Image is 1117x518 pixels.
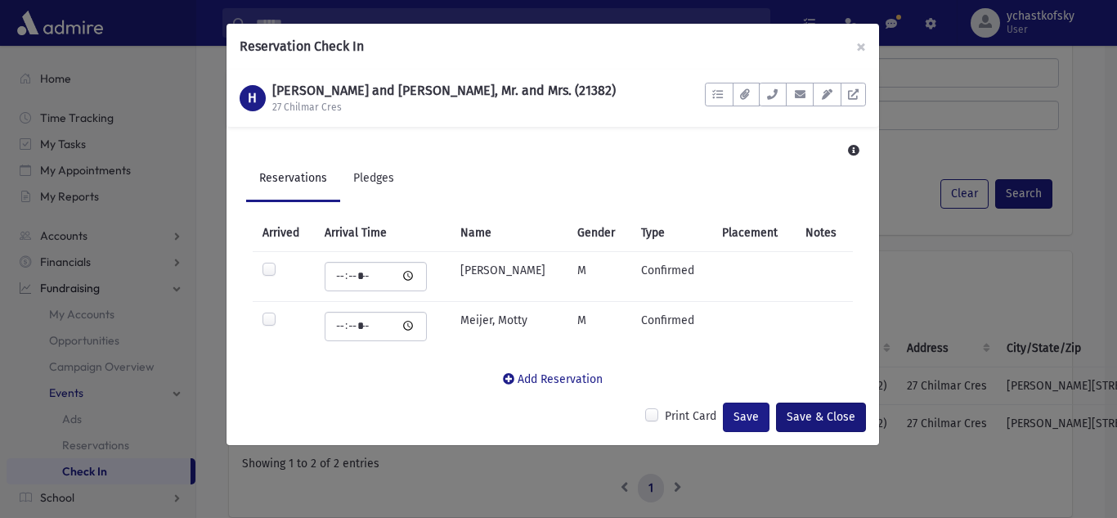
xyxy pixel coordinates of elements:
[503,372,603,386] a: Add Reservation
[240,83,616,114] a: H [PERSON_NAME] and [PERSON_NAME], Mr. and Mrs. (21382) 27 Chilmar Cres
[451,251,567,301] td: [PERSON_NAME]
[631,214,712,252] th: Type
[796,214,852,252] th: Notes
[253,214,316,252] th: Arrived
[631,251,712,301] td: Confirmed
[712,214,796,252] th: Placement
[451,214,567,252] th: Name
[567,214,631,252] th: Gender
[723,403,769,432] div: Save
[246,156,340,202] a: Reservations
[272,101,616,113] h6: 27 Chilmar Cres
[631,301,712,351] td: Confirmed
[340,156,407,202] a: Pledges
[240,38,364,54] span: Reservation Check In
[272,83,616,98] h1: [PERSON_NAME] and [PERSON_NAME], Mr. and Mrs. (21382)
[567,301,631,351] td: M
[567,251,631,301] td: M
[665,408,716,427] label: Print Card
[843,24,879,70] button: ×
[315,214,451,252] th: Arrival Time
[776,403,866,432] div: Save & Close
[813,83,841,106] button: Email Templates
[240,85,266,111] div: H
[451,301,567,351] td: Meijer, Motty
